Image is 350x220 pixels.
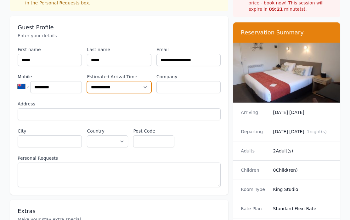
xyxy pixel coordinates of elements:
label: Personal Requests [18,155,221,161]
strong: 09 : 21 [269,7,283,12]
label: Company [156,74,221,80]
dd: 2 Adult(s) [273,148,332,154]
dt: Adults [241,148,268,154]
label: Country [87,128,128,134]
label: Email [156,46,221,53]
dd: Standard Flexi Rate [273,205,332,212]
span: 1 night(s) [307,129,327,134]
p: Enter your details [18,33,221,39]
label: First name [18,46,82,53]
label: Post Code [133,128,174,134]
dt: Departing [241,128,268,135]
h3: Extras [18,207,221,215]
dd: King Studio [273,186,332,193]
dt: Rate Plan [241,205,268,212]
label: Mobile [18,74,82,80]
dd: [DATE] [DATE] [273,128,332,135]
label: City [18,128,82,134]
dt: Arriving [241,109,268,116]
label: Last name [87,46,151,53]
dd: [DATE] [DATE] [273,109,332,116]
dt: Room Type [241,186,268,193]
h3: Reservation Summary [241,29,332,36]
img: King Studio [233,43,340,103]
dd: 0 Child(ren) [273,167,332,173]
label: Address [18,101,221,107]
h3: Guest Profile [18,24,221,31]
label: Estimated Arrival Time [87,74,151,80]
dt: Children [241,167,268,173]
